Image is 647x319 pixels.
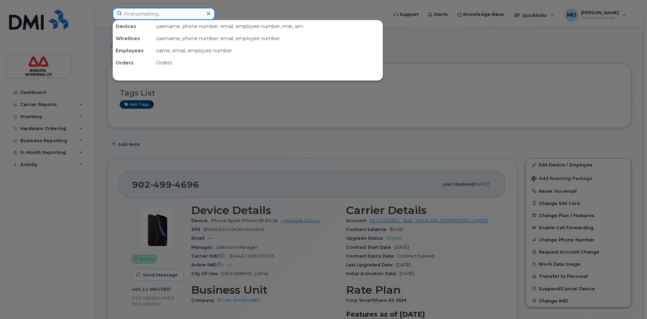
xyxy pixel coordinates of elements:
[113,45,153,57] div: Employees
[153,57,383,69] div: Orders
[153,20,383,32] div: username, phone number, email, employee number, imei, sim
[113,32,153,45] div: Wirelines
[113,20,153,32] div: Devices
[153,45,383,57] div: name, email, employee number
[113,57,153,69] div: Orders
[153,32,383,45] div: username, phone number, email, employee number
